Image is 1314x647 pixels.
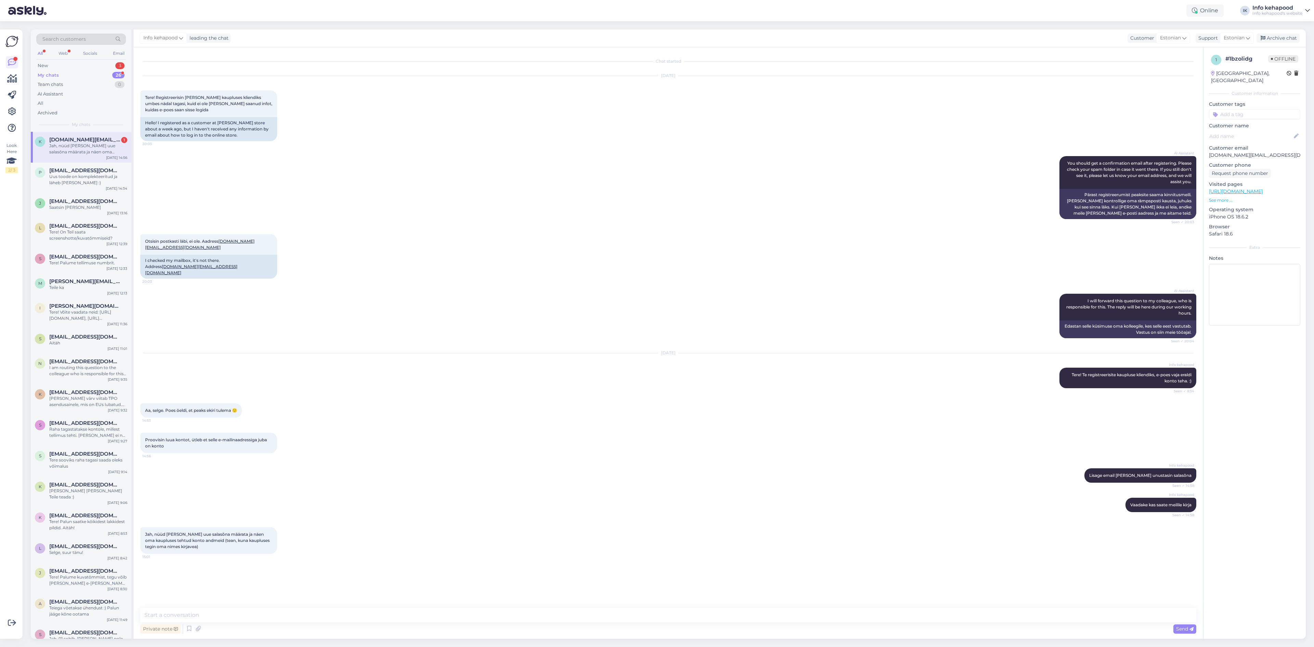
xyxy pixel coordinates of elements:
[49,457,127,469] div: Tere sooviks raha tagasi saada oleks võimalus
[1209,122,1300,129] p: Customer name
[49,303,120,309] span: ilona.sk@mail.ee
[39,336,41,341] span: s
[1252,5,1310,16] a: Info kehapoodInfo kehapood's website
[1209,90,1300,97] div: Customer information
[5,142,18,173] div: Look Here
[38,100,43,107] div: All
[49,260,127,266] div: Tere! Palume tellimuse numbrit.
[1066,298,1193,316] span: I will forward this question to my colleague, who is responsible for this. The reply will be here...
[1169,362,1194,367] span: Info kehapood
[39,392,42,397] span: k
[1130,502,1191,507] span: Vaadake kas saate meilile kirja
[106,266,127,271] div: [DATE] 12:33
[1196,35,1218,42] div: Support
[1209,101,1300,108] p: Customer tags
[1169,492,1194,497] span: Info kehapood
[49,426,127,439] div: Raha tagastatakse kontole, millest tellimus tehti. [PERSON_NAME] ei näe Teie pangakontot.
[49,365,127,377] div: I am routing this question to the colleague who is responsible for this topic. The reply might ta...
[39,546,41,551] span: l
[39,570,41,575] span: j
[1209,132,1292,140] input: Add name
[49,137,120,143] span: Kaja.hr@mail.ee
[108,469,127,474] div: [DATE] 9:14
[112,72,125,79] div: 26
[1169,483,1194,488] span: Seen ✓ 14:58
[1160,34,1181,42] span: Estonian
[1209,109,1300,119] input: Add a tag
[49,451,120,457] span: Siretmeritmasso1@gmail.com
[1215,57,1217,62] span: 1
[1169,389,1194,394] span: Seen ✓ 8:34
[1209,144,1300,152] p: Customer email
[1209,230,1300,238] p: Safari 18.6
[140,58,1196,64] div: Chat started
[108,377,127,382] div: [DATE] 9:35
[38,110,57,116] div: Archived
[142,279,168,284] span: 20:03
[49,482,120,488] span: katrin_link@hotmail.com
[1059,189,1196,219] div: Pärast registreerumist peaksite saama kinnitusmeili. [PERSON_NAME] kontrollige oma rämpsposti kau...
[140,350,1196,356] div: [DATE]
[38,72,59,79] div: My chats
[1169,151,1194,156] span: AI Assistant
[1209,181,1300,188] p: Visited pages
[38,361,42,366] span: n
[49,420,120,426] span: siretmeritmasso1@gmail.com
[1209,188,1263,194] a: [URL][DOMAIN_NAME]
[143,34,178,42] span: Info kehapood
[107,346,127,351] div: [DATE] 11:01
[39,515,42,520] span: K
[1169,339,1194,344] span: Seen ✓ 20:04
[39,305,41,310] span: i
[1257,34,1300,43] div: Archive chat
[1252,11,1302,16] div: Info kehapood's website
[49,143,127,155] div: Jah, nüüd [PERSON_NAME] uue salasõna määrata ja näen oma kaupluses tehtud konto andmeid (tean, ku...
[39,201,41,206] span: j
[49,278,120,284] span: marge.malk@gmail.com
[1209,162,1300,169] p: Customer phone
[1169,463,1194,468] span: Info kehapood
[107,586,127,592] div: [DATE] 8:30
[38,81,63,88] div: Team chats
[49,605,127,617] div: Teiega võetakse ühendust :) Palun jääge kõne ootama
[1240,6,1250,15] div: IK
[49,549,127,556] div: Selge, suur tänu!
[145,239,255,250] span: Otsisin postkasti läbi, ei ole. Aadress
[145,437,268,448] span: Proovisin luua kontot, ütleb et selle e-mailinaadressiga juba on konto
[142,554,168,559] span: 15:01
[107,556,127,561] div: [DATE] 8:42
[1186,4,1224,17] div: Online
[145,264,237,275] a: [DOMAIN_NAME][EMAIL_ADDRESS][DOMAIN_NAME]
[107,211,127,216] div: [DATE] 13:16
[49,284,127,291] div: Teile ka
[106,155,127,160] div: [DATE] 14:56
[42,36,86,43] span: Search customers
[49,229,127,241] div: Tere! On Teil saata screenshotte/kuvatõmmiseid?
[142,141,168,147] span: 20:03
[106,186,127,191] div: [DATE] 14:34
[145,95,273,112] span: Tere! Registreerisin [PERSON_NAME] kaupluses kliendiks umbes nädal tagasi, kuid ei ole [PERSON_NA...
[1209,244,1300,251] div: Extra
[39,139,42,144] span: K
[49,543,120,549] span: liisap6hjala@gmail.com
[49,574,127,586] div: Tere! Palume kuvatõmmist, tegu võib [PERSON_NAME] e-[PERSON_NAME] tõrkega. Pole varasemalt kordag...
[49,334,120,340] span: sagma358@gmail.com
[145,532,271,549] span: Jah, nüüd [PERSON_NAME] uue salasõna määrata ja näen oma kaupluses tehtud konto andmeid (tean, ku...
[1209,255,1300,262] p: Notes
[1072,372,1193,383] span: Tere! Te registreerisite kaupluse kliendiks, e-poes vaja eraldi konto teha. :)
[5,167,18,173] div: 2 / 3
[140,117,277,141] div: Hello! I registered as a customer at [PERSON_NAME] store about a week ago, but I haven't received...
[5,35,18,48] img: Askly Logo
[1211,70,1287,84] div: [GEOGRAPHIC_DATA], [GEOGRAPHIC_DATA]
[140,624,181,634] div: Private note
[107,291,127,296] div: [DATE] 12:13
[49,198,120,204] span: jana701107@gmail.com
[49,389,120,395] span: karinsoe85@gmail.com
[49,340,127,346] div: Aitäh
[115,81,125,88] div: 0
[49,204,127,211] div: Saatsin [PERSON_NAME]
[1224,34,1245,42] span: Estonian
[1209,169,1271,178] div: Request phone number
[49,568,120,574] span: jana701107@gmail.com
[49,223,120,229] span: lea66saarela@gmail.com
